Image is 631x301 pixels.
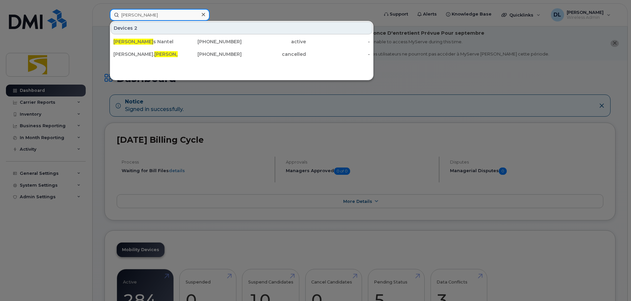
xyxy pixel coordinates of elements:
[154,51,194,57] span: [PERSON_NAME]
[113,51,178,57] div: [PERSON_NAME].
[178,38,242,45] div: [PHONE_NUMBER]
[111,22,373,34] div: Devices
[178,51,242,57] div: [PHONE_NUMBER]
[242,38,306,45] div: active
[113,38,178,45] div: s Nantel
[111,36,373,48] a: [PERSON_NAME]s Nantel[PHONE_NUMBER]active-
[242,51,306,57] div: cancelled
[134,25,137,31] span: 2
[306,38,370,45] div: -
[111,48,373,60] a: [PERSON_NAME].[PERSON_NAME][PHONE_NUMBER]cancelled-
[113,39,153,45] span: [PERSON_NAME]
[306,51,370,57] div: -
